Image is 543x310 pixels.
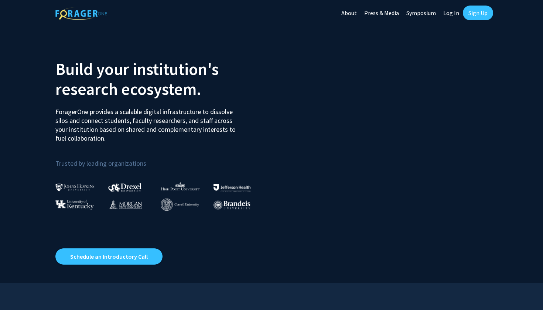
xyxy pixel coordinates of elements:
img: Thomas Jefferson University [214,184,250,191]
p: Trusted by leading organizations [55,149,266,169]
img: Morgan State University [108,200,142,209]
img: Cornell University [161,199,199,211]
img: ForagerOne Logo [55,7,107,20]
img: Johns Hopkins University [55,183,95,191]
img: University of Kentucky [55,200,94,210]
img: Brandeis University [214,200,250,210]
h2: Build your institution's research ecosystem. [55,59,266,99]
p: ForagerOne provides a scalable digital infrastructure to dissolve silos and connect students, fac... [55,102,241,143]
img: High Point University [161,182,200,190]
a: Sign Up [463,6,493,20]
a: Opens in a new tab [55,248,163,265]
img: Drexel University [108,183,141,192]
